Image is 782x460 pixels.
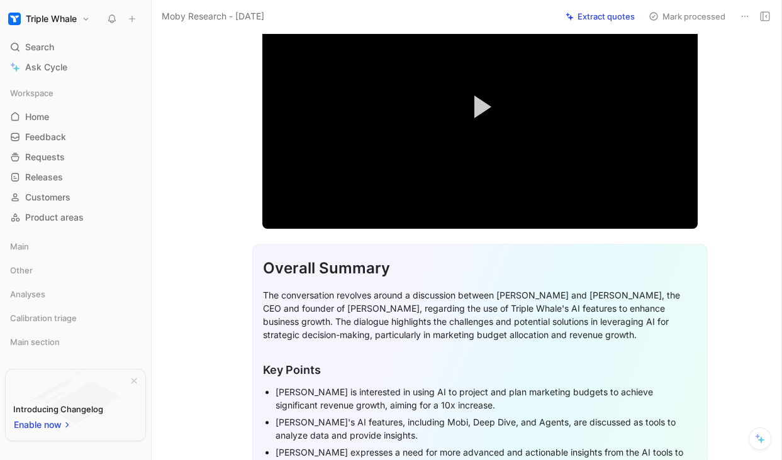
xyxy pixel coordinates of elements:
[263,288,697,341] div: The conversation revolves around a discussion between [PERSON_NAME] and [PERSON_NAME], the CEO an...
[5,107,146,126] a: Home
[276,415,697,442] div: [PERSON_NAME]'s AI features, including Mobi, Deep Dive, and Agents, are discussed as tools to ana...
[10,264,33,277] span: Other
[5,332,146,351] div: Main section
[13,417,72,433] button: Enable now
[5,38,146,57] div: Search
[5,309,146,327] div: Calibration triage
[10,87,53,99] span: Workspace
[25,40,54,55] span: Search
[14,417,63,432] span: Enable now
[13,402,103,417] div: Introducing Changelog
[5,148,146,167] a: Requests
[25,171,63,183] span: Releases
[25,191,70,204] span: Customers
[10,312,77,324] span: Calibration triage
[25,111,49,123] span: Home
[16,370,135,434] img: bg-BLZuj68n.svg
[263,361,697,378] div: Key Points
[5,58,146,77] a: Ask Cycle
[26,13,77,25] h1: Triple Whale
[25,131,66,143] span: Feedback
[5,208,146,227] a: Product areas
[560,8,640,25] button: Extract quotes
[5,237,146,256] div: Main
[5,128,146,146] a: Feedback
[5,261,146,283] div: Other
[5,188,146,207] a: Customers
[5,285,146,307] div: Analyses
[10,240,29,253] span: Main
[263,257,697,280] div: Overall Summary
[452,79,508,135] button: Play Video
[25,151,65,163] span: Requests
[5,168,146,187] a: Releases
[5,84,146,102] div: Workspace
[5,10,93,28] button: Triple WhaleTriple Whale
[162,9,264,24] span: Moby Research - [DATE]
[5,309,146,331] div: Calibration triage
[5,261,146,280] div: Other
[5,285,146,304] div: Analyses
[25,60,67,75] span: Ask Cycle
[25,211,84,224] span: Product areas
[10,288,45,300] span: Analyses
[276,385,697,412] div: [PERSON_NAME] is interested in using AI to project and plan marketing budgets to achieve signific...
[5,237,146,260] div: Main
[5,332,146,355] div: Main section
[643,8,731,25] button: Mark processed
[10,336,60,348] span: Main section
[8,13,21,25] img: Triple Whale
